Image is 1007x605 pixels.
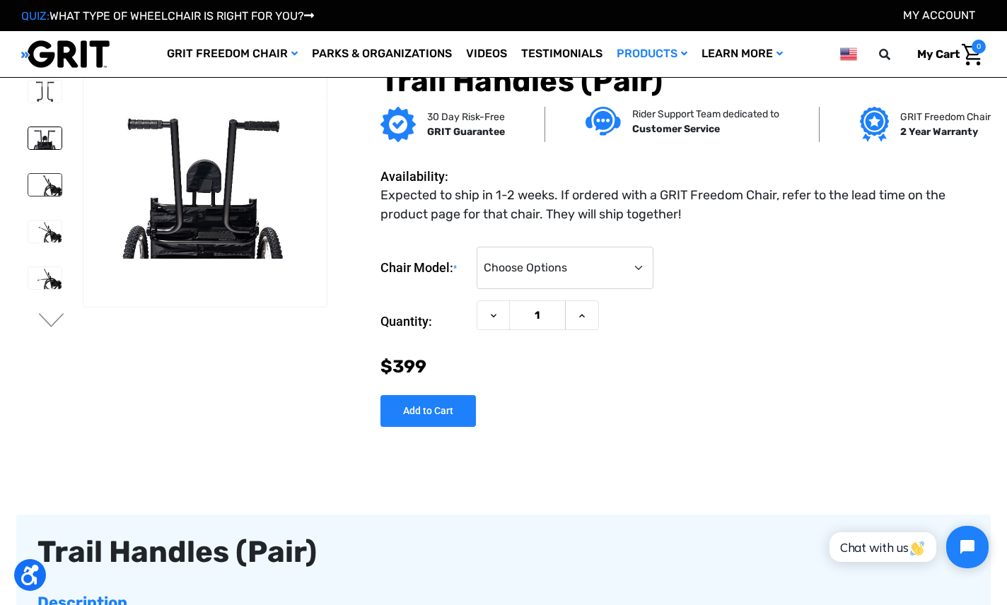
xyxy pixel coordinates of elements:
[380,186,979,224] dd: Expected to ship in 1-2 weeks. If ordered with a GRIT Freedom Chair, refer to the lead time on th...
[840,45,857,63] img: us.png
[900,126,978,138] strong: 2 Year Warranty
[28,267,62,289] img: GRIT Trail Handles: side view of push handles on GRIT Freedom Chair, one at tall height, one at l...
[37,536,970,568] div: Trail Handles (Pair)
[586,107,621,136] img: Customer service
[814,514,1001,580] iframe: Tidio Chat
[427,126,505,138] strong: GRIT Guarantee
[610,31,694,77] a: Products
[380,395,476,427] input: Add to Cart
[380,356,426,377] span: $399
[380,167,470,186] dt: Availability:
[21,40,110,69] img: GRIT All-Terrain Wheelchair and Mobility Equipment
[459,31,514,77] a: Videos
[694,31,790,77] a: Learn More
[28,81,62,102] img: GRIT Trail Handles: pair of steel push handles with bike grips for use with GRIT Freedom Chair ou...
[305,31,459,77] a: Parks & Organizations
[380,107,416,142] img: GRIT Guarantee
[962,44,982,66] img: Cart
[632,123,720,135] strong: Customer Service
[514,31,610,77] a: Testimonials
[28,174,62,196] img: GRIT Trail Handles: side view of GRIT Freedom Chair with pair of steel push handles mounted on ba...
[972,40,986,54] span: 0
[37,313,66,330] button: Go to slide 2 of 3
[21,9,50,23] span: QUIZ:
[380,247,470,290] label: Chair Model:
[427,110,505,124] p: 30 Day Risk-Free
[83,97,327,259] img: GRIT Trail Handles: pair of steel push handles with bike grips mounted to back of GRIT Freedom Chair
[380,64,986,99] h1: Trail Handles (Pair)
[28,221,62,242] img: GRIT Trail Handles: side view of GRIT Freedom Chair outdoor wheelchair with push handles installe...
[907,40,986,69] a: Cart with 0 items
[160,31,305,77] a: GRIT Freedom Chair
[28,127,62,149] img: GRIT Trail Handles: pair of steel push handles with bike grips mounted to back of GRIT Freedom Chair
[21,9,314,23] a: QUIZ:WHAT TYPE OF WHEELCHAIR IS RIGHT FOR YOU?
[885,40,907,69] input: Search
[380,300,470,343] label: Quantity:
[860,107,889,142] img: Grit freedom
[917,47,960,61] span: My Cart
[903,8,975,22] a: Account
[900,110,991,124] p: GRIT Freedom Chair
[632,107,779,122] p: Rider Support Team dedicated to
